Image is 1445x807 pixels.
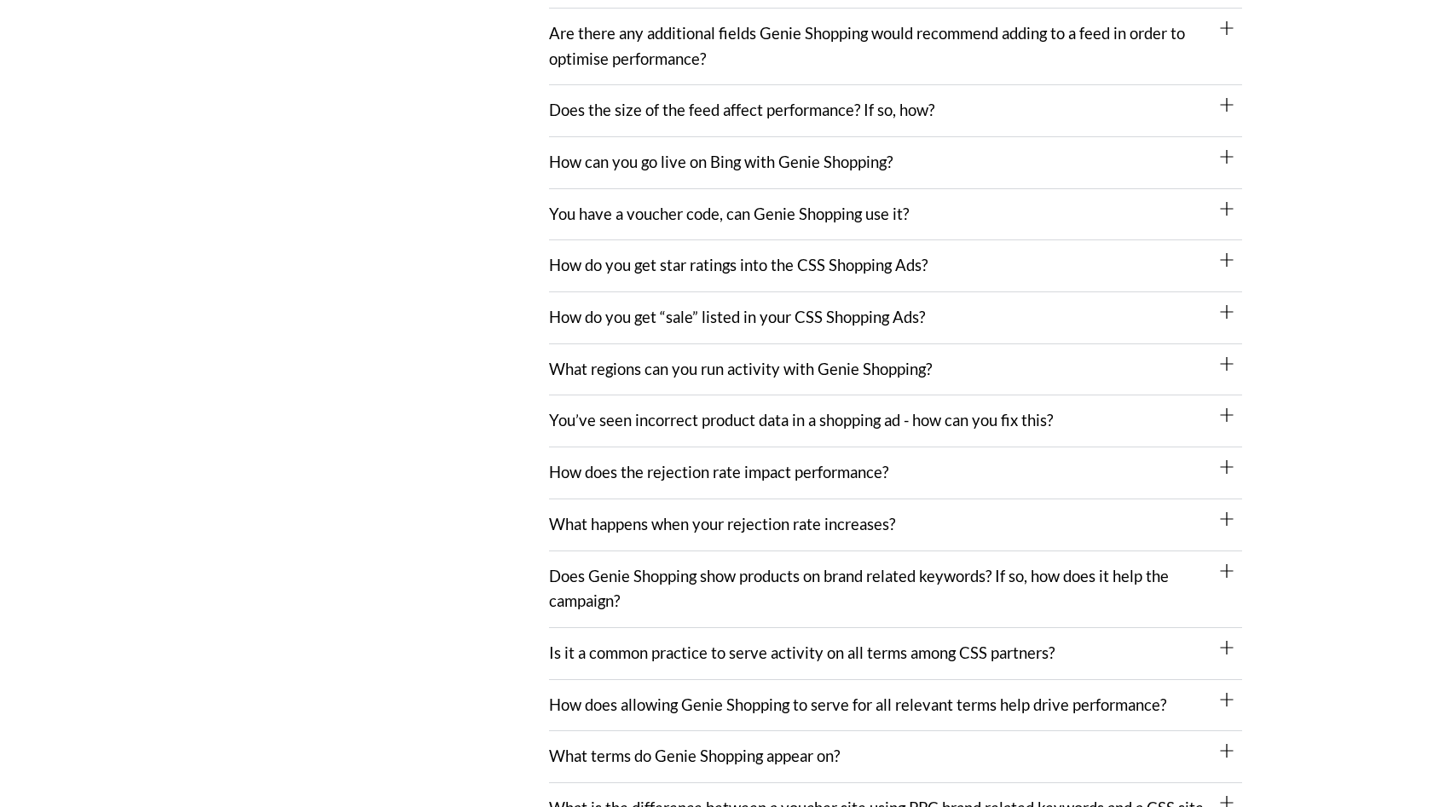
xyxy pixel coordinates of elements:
img: tab_keywords_by_traffic_grey.svg [170,99,183,112]
a: Are there any additional fields Genie Shopping would recommend adding to a feed in order to optim... [549,24,1185,68]
a: What terms do Genie Shopping appear on? [549,746,840,765]
div: How does the rejection rate impact performance? [549,447,1242,499]
div: What happens when your rejection rate increases? [549,499,1242,551]
a: How do you get “sale” listed in your CSS Shopping Ads? [549,308,925,326]
a: You have a voucher code, can Genie Shopping use it? [549,205,909,223]
div: You’ve seen incorrect product data in a shopping ad - how can you fix this? [549,395,1242,447]
a: How does the rejection rate impact performance? [549,463,888,481]
a: How does allowing Genie Shopping to serve for all relevant terms help drive performance? [549,695,1166,714]
div: Domain Overview [65,101,153,112]
a: How do you get star ratings into the CSS Shopping Ads? [549,256,928,274]
div: v 4.0.25 [48,27,84,41]
a: Does Genie Shopping show products on brand related keywords? If so, how does it help the campaign? [549,567,1169,611]
a: What regions can you run activity with Genie Shopping? [549,360,932,378]
img: logo_orange.svg [27,27,41,41]
div: Keywords by Traffic [188,101,287,112]
div: Does the size of the feed affect performance? If so, how? [549,85,1242,137]
div: How does allowing Genie Shopping to serve for all relevant terms help drive performance? [549,680,1242,732]
a: You’ve seen incorrect product data in a shopping ad - how can you fix this? [549,411,1053,429]
div: What regions can you run activity with Genie Shopping? [549,344,1242,396]
a: Does the size of the feed affect performance? If so, how? [549,101,934,119]
a: What happens when your rejection rate increases? [549,515,895,533]
div: Domain: [DOMAIN_NAME] [44,44,188,58]
img: website_grey.svg [27,44,41,58]
div: How can you go live on Bing with Genie Shopping? [549,137,1242,189]
div: How do you get “sale” listed in your CSS Shopping Ads? [549,292,1242,344]
img: tab_domain_overview_orange.svg [46,99,60,112]
div: What terms do Genie Shopping appear on? [549,731,1242,783]
div: Are there any additional fields Genie Shopping would recommend adding to a feed in order to optim... [549,9,1242,85]
a: How can you go live on Bing with Genie Shopping? [549,153,893,171]
div: How do you get star ratings into the CSS Shopping Ads? [549,240,1242,292]
div: Is it a common practice to serve activity on all terms among CSS partners? [549,628,1242,680]
a: Is it a common practice to serve activity on all terms among CSS partners? [549,643,1055,662]
div: You have a voucher code, can Genie Shopping use it? [549,189,1242,241]
div: Does Genie Shopping show products on brand related keywords? If so, how does it help the campaign? [549,551,1242,628]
